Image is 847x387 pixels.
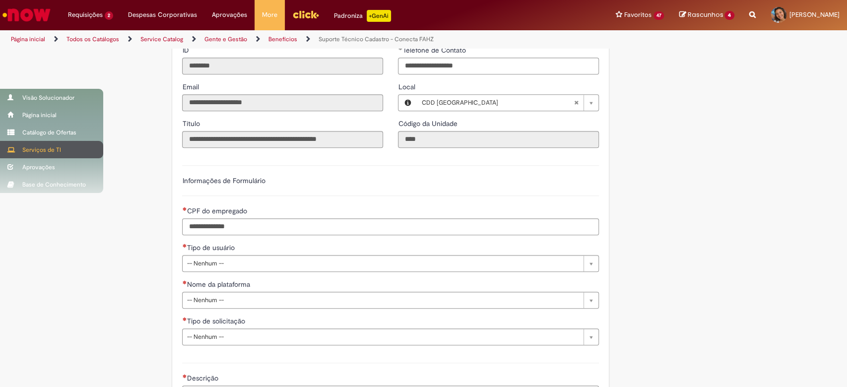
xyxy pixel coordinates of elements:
span: Despesas Corporativas [128,10,197,20]
ul: Trilhas de página [7,30,557,49]
a: Suporte Técnico Cadastro - Conecta FAHZ [319,35,434,43]
input: Título [182,131,383,148]
a: Página inicial [11,35,45,43]
input: Telefone de Contato [398,58,599,74]
span: 2 [105,11,113,20]
img: ServiceNow [1,5,52,25]
span: More [262,10,277,20]
span: Somente leitura - ID [182,46,191,55]
span: Somente leitura - Email [182,82,200,91]
span: Favoritos [624,10,652,20]
a: Benefícios [268,35,297,43]
span: Local [398,82,417,91]
a: Rascunhos [679,10,734,20]
span: Aprovações [212,10,247,20]
span: 4 [724,11,734,20]
span: Telefone de Contato [402,46,467,55]
span: Tipo de solicitação [187,317,247,325]
span: Necessários [182,207,187,211]
input: Código da Unidade [398,131,599,148]
input: ID [182,58,383,74]
a: Todos os Catálogos [66,35,119,43]
span: Somente leitura - Código da Unidade [398,119,459,128]
span: Necessários [182,244,187,248]
label: Somente leitura - Código da Unidade [398,119,459,129]
span: Requisições [68,10,103,20]
input: CPF do empregado [182,218,599,235]
span: CDD [GEOGRAPHIC_DATA] [421,95,574,111]
span: Necessários [182,374,187,378]
span: 47 [653,11,664,20]
span: Obrigatório Preenchido [398,46,402,50]
span: Necessários [182,280,187,284]
a: CDD [GEOGRAPHIC_DATA]Limpar campo Local [416,95,598,111]
label: Informações de Formulário [182,176,265,185]
span: Somente leitura - Título [182,119,201,128]
span: -- Nenhum -- [187,329,579,345]
span: CPF do empregado [187,206,249,215]
button: Local, Visualizar este registro CDD Ribeirão Preto [398,95,416,111]
div: Padroniza [334,10,391,22]
a: Gente e Gestão [204,35,247,43]
span: Descrição [187,374,220,383]
label: Somente leitura - Título [182,119,201,129]
label: Somente leitura - ID [182,45,191,55]
abbr: Limpar campo Local [569,95,584,111]
span: Nome da plataforma [187,280,252,289]
span: -- Nenhum -- [187,292,579,308]
p: +GenAi [367,10,391,22]
span: Rascunhos [687,10,723,19]
span: Necessários [182,317,187,321]
a: Service Catalog [140,35,183,43]
span: -- Nenhum -- [187,256,579,271]
img: click_logo_yellow_360x200.png [292,7,319,22]
input: Email [182,94,383,111]
span: [PERSON_NAME] [789,10,840,19]
label: Somente leitura - Email [182,82,200,92]
span: Tipo de usuário [187,243,236,252]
